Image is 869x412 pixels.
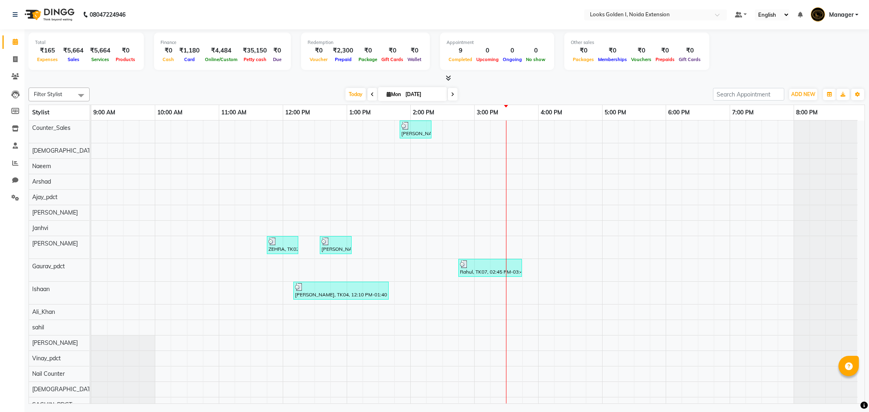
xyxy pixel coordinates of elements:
span: Due [271,57,284,62]
div: [PERSON_NAME], TK05, 01:50 PM-02:20 PM, Stylist Cut(F) [400,122,431,137]
div: ₹0 [308,46,330,55]
a: 1:00 PM [347,107,373,118]
span: Vouchers [629,57,653,62]
input: Search Appointment [713,88,784,101]
span: Prepaids [653,57,677,62]
span: Ongoing [501,57,524,62]
span: Vinay_pdct [32,355,61,362]
span: [DEMOGRAPHIC_DATA] [32,147,96,154]
span: Naeem [32,162,51,170]
button: ADD NEW [789,89,817,100]
a: 10:00 AM [155,107,185,118]
div: Rahul, TK07, 02:45 PM-03:45 PM, Foot Prints Ice Cream Pedicure(M) [459,260,521,276]
span: Expenses [35,57,60,62]
a: 6:00 PM [666,107,692,118]
span: Online/Custom [203,57,240,62]
a: 4:00 PM [539,107,564,118]
a: 11:00 AM [219,107,249,118]
img: logo [21,3,77,26]
div: Finance [161,39,284,46]
span: Upcoming [474,57,501,62]
span: Memberships [596,57,629,62]
span: Gift Cards [677,57,703,62]
div: ₹5,664 [60,46,87,55]
div: Appointment [447,39,548,46]
span: [PERSON_NAME] [32,209,78,216]
div: ₹0 [161,46,176,55]
div: ₹0 [114,46,137,55]
span: Services [89,57,111,62]
div: [PERSON_NAME], TK04, 12:10 PM-01:40 PM, Stylist Cut(M),Roots Touchup Inoa(F) [294,283,388,298]
div: ₹0 [270,46,284,55]
a: 9:00 AM [91,107,117,118]
span: Gift Cards [379,57,405,62]
a: 8:00 PM [794,107,820,118]
span: Today [345,88,366,101]
div: ₹0 [677,46,703,55]
span: Package [356,57,379,62]
div: 9 [447,46,474,55]
div: ₹5,664 [87,46,114,55]
a: 3:00 PM [475,107,500,118]
a: 5:00 PM [603,107,628,118]
span: Prepaid [333,57,354,62]
div: ₹165 [35,46,60,55]
span: Ajay_pdct [32,193,57,201]
span: Stylist [32,109,49,116]
div: 0 [501,46,524,55]
span: Wallet [405,57,423,62]
div: ₹0 [405,46,423,55]
iframe: chat widget [835,379,861,404]
div: ₹0 [596,46,629,55]
div: ₹0 [629,46,653,55]
span: Completed [447,57,474,62]
span: [DEMOGRAPHIC_DATA] [32,386,96,393]
div: Redemption [308,39,423,46]
div: ZEHRA, TK02, 11:45 AM-12:15 PM, Eyebrows & Upperlips [268,237,297,253]
a: 2:00 PM [411,107,436,118]
div: ₹0 [379,46,405,55]
input: 2025-09-01 [403,88,444,101]
a: 7:00 PM [730,107,756,118]
span: Ali_Khan [32,308,55,316]
span: Manager [829,11,854,19]
span: Petty cash [242,57,268,62]
div: ₹0 [653,46,677,55]
div: ₹0 [571,46,596,55]
div: Other sales [571,39,703,46]
span: ADD NEW [791,91,815,97]
div: 0 [524,46,548,55]
b: 08047224946 [90,3,125,26]
span: Mon [385,91,403,97]
span: Counter_Sales [32,124,70,131]
img: Manager [811,7,825,22]
div: ₹35,150 [240,46,270,55]
span: Nail Counter [32,370,65,377]
span: Card [182,57,197,62]
span: No show [524,57,548,62]
span: Arshad [32,178,51,185]
a: 12:00 PM [283,107,312,118]
span: Voucher [308,57,330,62]
div: ₹0 [356,46,379,55]
div: [PERSON_NAME], TK03, 12:35 PM-01:05 PM, Eyebrows & Upperlips [321,237,351,253]
div: Total [35,39,137,46]
div: 0 [474,46,501,55]
span: Cash [161,57,176,62]
span: Sales [66,57,81,62]
span: Products [114,57,137,62]
div: ₹2,300 [330,46,356,55]
span: sahil [32,324,44,331]
span: Janhvi [32,224,48,232]
span: [PERSON_NAME] [32,240,78,247]
div: ₹1,180 [176,46,203,55]
span: [PERSON_NAME] [32,339,78,346]
span: Gaurav_pdct [32,263,65,270]
span: Filter Stylist [34,91,62,97]
span: SACHIN_PDCT [32,401,72,408]
span: Ishaan [32,285,50,293]
div: ₹4,484 [203,46,240,55]
span: Packages [571,57,596,62]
